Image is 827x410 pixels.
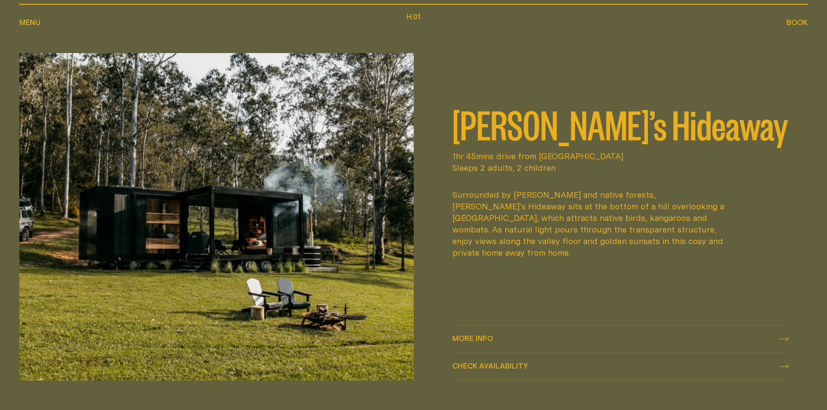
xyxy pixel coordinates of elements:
button: check availability [452,353,789,380]
span: Sleeps 2 adults, 2 children [452,162,789,174]
h2: [PERSON_NAME]’s Hideaway [452,104,789,143]
div: Surrounded by [PERSON_NAME] and native forests, [PERSON_NAME]'s Hideaway sits at the bottom of a ... [452,189,730,259]
button: show menu [19,17,41,29]
span: Check availability [452,362,528,369]
span: Book [786,19,808,26]
button: show booking tray [786,17,808,29]
a: More info [452,326,789,353]
span: Menu [19,19,41,26]
span: More info [452,335,493,342]
span: 1hr 45mins drive from [GEOGRAPHIC_DATA] [452,150,789,162]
